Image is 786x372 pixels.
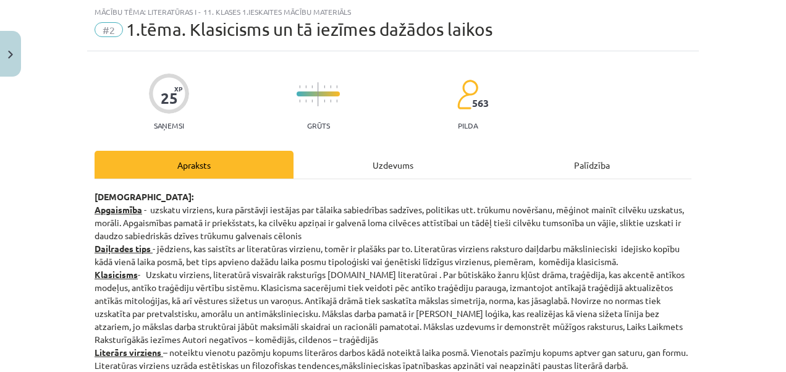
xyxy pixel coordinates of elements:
p: Saņemsi [149,121,189,130]
span: XP [174,85,182,92]
img: icon-short-line-57e1e144782c952c97e751825c79c345078a6d821885a25fce030b3d8c18986b.svg [299,85,300,88]
img: icon-short-line-57e1e144782c952c97e751825c79c345078a6d821885a25fce030b3d8c18986b.svg [336,99,337,103]
span: #2 [95,22,123,37]
img: icon-short-line-57e1e144782c952c97e751825c79c345078a6d821885a25fce030b3d8c18986b.svg [324,85,325,88]
div: 25 [161,90,178,107]
div: Uzdevums [294,151,492,179]
img: students-c634bb4e5e11cddfef0936a35e636f08e4e9abd3cc4e673bd6f9a4125e45ecb1.svg [457,79,478,110]
span: 1.tēma. Klasicisms un tā iezīmes dažādos laikos [126,19,492,40]
img: icon-short-line-57e1e144782c952c97e751825c79c345078a6d821885a25fce030b3d8c18986b.svg [324,99,325,103]
div: Apraksts [95,151,294,179]
img: icon-close-lesson-0947bae3869378f0d4975bcd49f059093ad1ed9edebbc8119c70593378902aed.svg [8,51,13,59]
p: pilda [458,121,478,130]
img: icon-short-line-57e1e144782c952c97e751825c79c345078a6d821885a25fce030b3d8c18986b.svg [311,85,313,88]
img: icon-short-line-57e1e144782c952c97e751825c79c345078a6d821885a25fce030b3d8c18986b.svg [336,85,337,88]
img: icon-short-line-57e1e144782c952c97e751825c79c345078a6d821885a25fce030b3d8c18986b.svg [330,99,331,103]
img: icon-short-line-57e1e144782c952c97e751825c79c345078a6d821885a25fce030b3d8c18986b.svg [311,99,313,103]
strong: Klasicisms [95,269,138,280]
u: Apgaismība [95,204,142,215]
img: icon-short-line-57e1e144782c952c97e751825c79c345078a6d821885a25fce030b3d8c18986b.svg [299,99,300,103]
p: Grūts [307,121,330,130]
img: icon-short-line-57e1e144782c952c97e751825c79c345078a6d821885a25fce030b3d8c18986b.svg [330,85,331,88]
strong: [DEMOGRAPHIC_DATA]: [95,191,193,202]
img: icon-short-line-57e1e144782c952c97e751825c79c345078a6d821885a25fce030b3d8c18986b.svg [305,85,306,88]
img: icon-long-line-d9ea69661e0d244f92f715978eff75569469978d946b2353a9bb055b3ed8787d.svg [318,82,319,106]
strong: Literārs virziens [95,347,161,358]
img: icon-short-line-57e1e144782c952c97e751825c79c345078a6d821885a25fce030b3d8c18986b.svg [305,99,306,103]
div: Palīdzība [492,151,691,179]
strong: Daiļrades tips [95,243,151,254]
span: 563 [472,98,489,109]
div: Mācību tēma: Literatūras i - 11. klases 1.ieskaites mācību materiāls [95,7,691,16]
